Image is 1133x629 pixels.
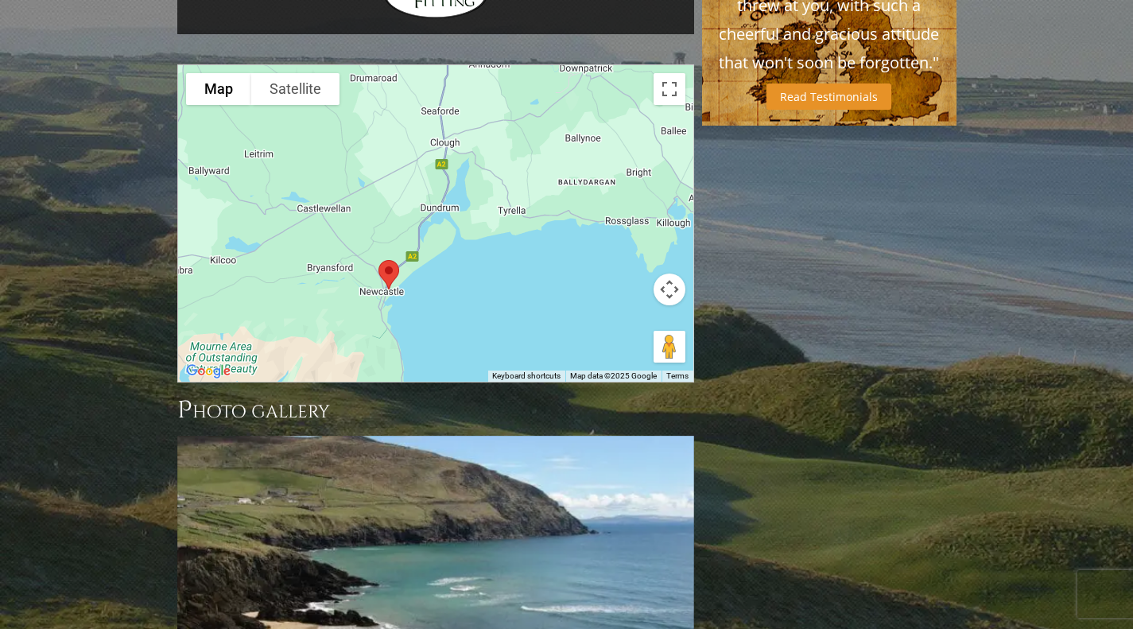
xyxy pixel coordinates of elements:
[654,274,685,305] button: Map camera controls
[666,371,689,380] a: Terms (opens in new tab)
[186,73,251,105] button: Show street map
[766,83,891,110] a: Read Testimonials
[177,394,694,426] h3: Photo Gallery
[492,371,561,382] button: Keyboard shortcuts
[182,361,235,382] a: Open this area in Google Maps (opens a new window)
[251,73,340,105] button: Show satellite imagery
[654,331,685,363] button: Drag Pegman onto the map to open Street View
[570,371,657,380] span: Map data ©2025 Google
[182,361,235,382] img: Google
[654,73,685,105] button: Toggle fullscreen view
